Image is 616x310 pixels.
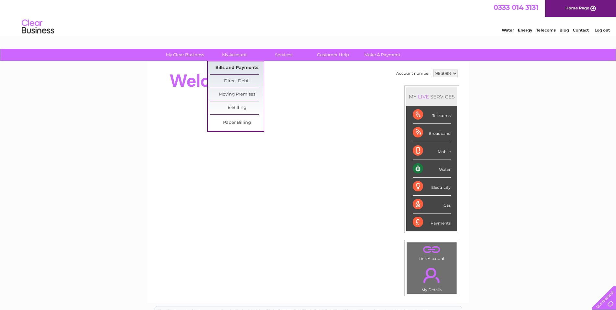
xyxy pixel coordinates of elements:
[257,49,310,61] a: Services
[155,4,462,32] div: Clear Business is a trading name of Verastar Limited (registered in [GEOGRAPHIC_DATA] No. 3667643...
[409,264,455,287] a: .
[158,49,212,61] a: My Clear Business
[409,244,455,255] a: .
[306,49,360,61] a: Customer Help
[21,17,55,37] img: logo.png
[413,178,451,196] div: Electricity
[595,28,610,32] a: Log out
[210,88,264,101] a: Moving Premises
[413,160,451,178] div: Water
[210,61,264,74] a: Bills and Payments
[407,242,457,263] td: Link Account
[413,124,451,142] div: Broadband
[407,262,457,294] td: My Details
[207,49,261,61] a: My Account
[210,75,264,88] a: Direct Debit
[518,28,532,32] a: Energy
[536,28,556,32] a: Telecoms
[356,49,409,61] a: Make A Payment
[413,213,451,231] div: Payments
[413,142,451,160] div: Mobile
[417,94,430,100] div: LIVE
[502,28,514,32] a: Water
[413,106,451,124] div: Telecoms
[406,87,457,106] div: MY SERVICES
[494,3,538,11] a: 0333 014 3131
[573,28,589,32] a: Contact
[413,196,451,213] div: Gas
[395,68,432,79] td: Account number
[210,116,264,129] a: Paper Billing
[210,101,264,114] a: E-Billing
[559,28,569,32] a: Blog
